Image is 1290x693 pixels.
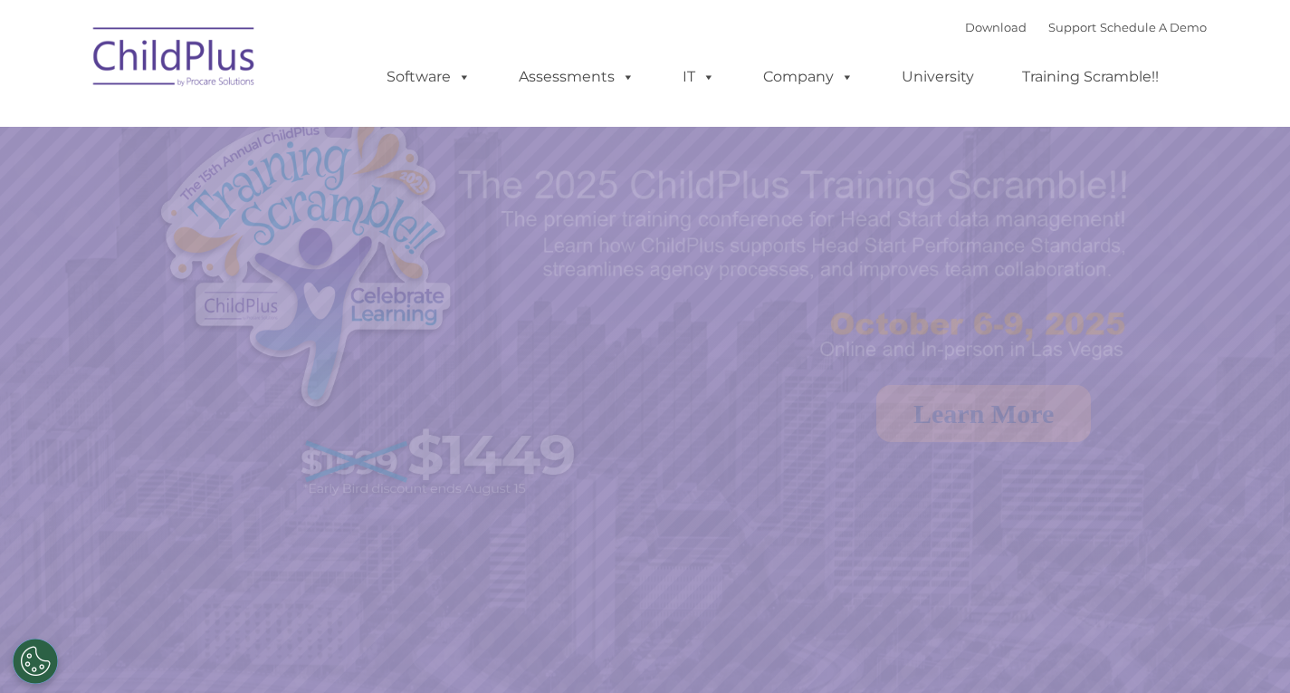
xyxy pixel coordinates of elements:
[876,385,1091,442] a: Learn More
[1004,59,1177,95] a: Training Scramble!!
[368,59,489,95] a: Software
[1048,20,1096,34] a: Support
[884,59,992,95] a: University
[664,59,733,95] a: IT
[84,14,265,105] img: ChildPlus by Procare Solutions
[13,639,58,684] button: Cookies Settings
[501,59,653,95] a: Assessments
[1100,20,1207,34] a: Schedule A Demo
[965,20,1207,34] font: |
[745,59,872,95] a: Company
[965,20,1027,34] a: Download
